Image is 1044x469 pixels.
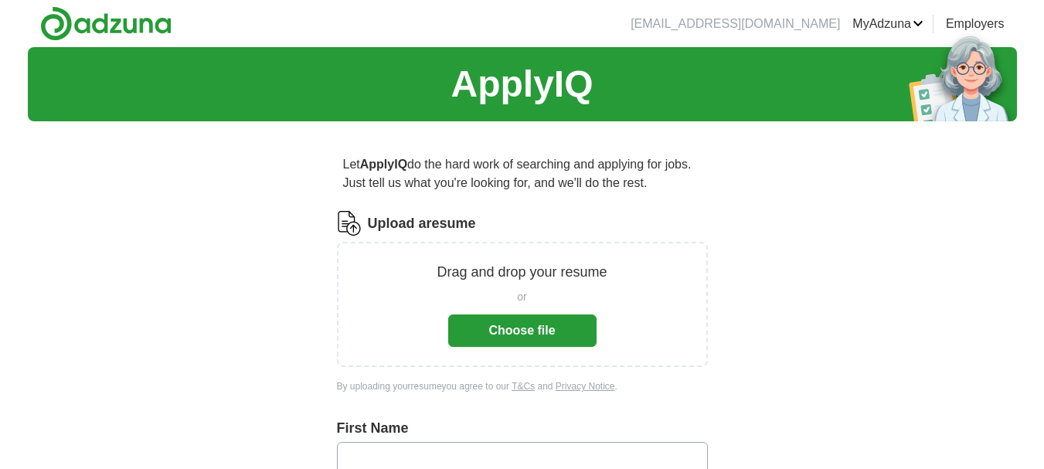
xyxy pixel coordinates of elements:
[852,15,923,33] a: MyAdzuna
[40,6,172,41] img: Adzuna logo
[337,418,708,439] label: First Name
[368,213,476,234] label: Upload a resume
[946,15,1005,33] a: Employers
[337,149,708,199] p: Let do the hard work of searching and applying for jobs. Just tell us what you're looking for, an...
[512,381,535,392] a: T&Cs
[517,289,526,305] span: or
[448,314,597,347] button: Choose file
[556,381,615,392] a: Privacy Notice
[631,15,840,33] li: [EMAIL_ADDRESS][DOMAIN_NAME]
[451,56,593,112] h1: ApplyIQ
[360,158,407,171] strong: ApplyIQ
[337,379,708,393] div: By uploading your resume you agree to our and .
[437,262,607,283] p: Drag and drop your resume
[337,211,362,236] img: CV Icon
